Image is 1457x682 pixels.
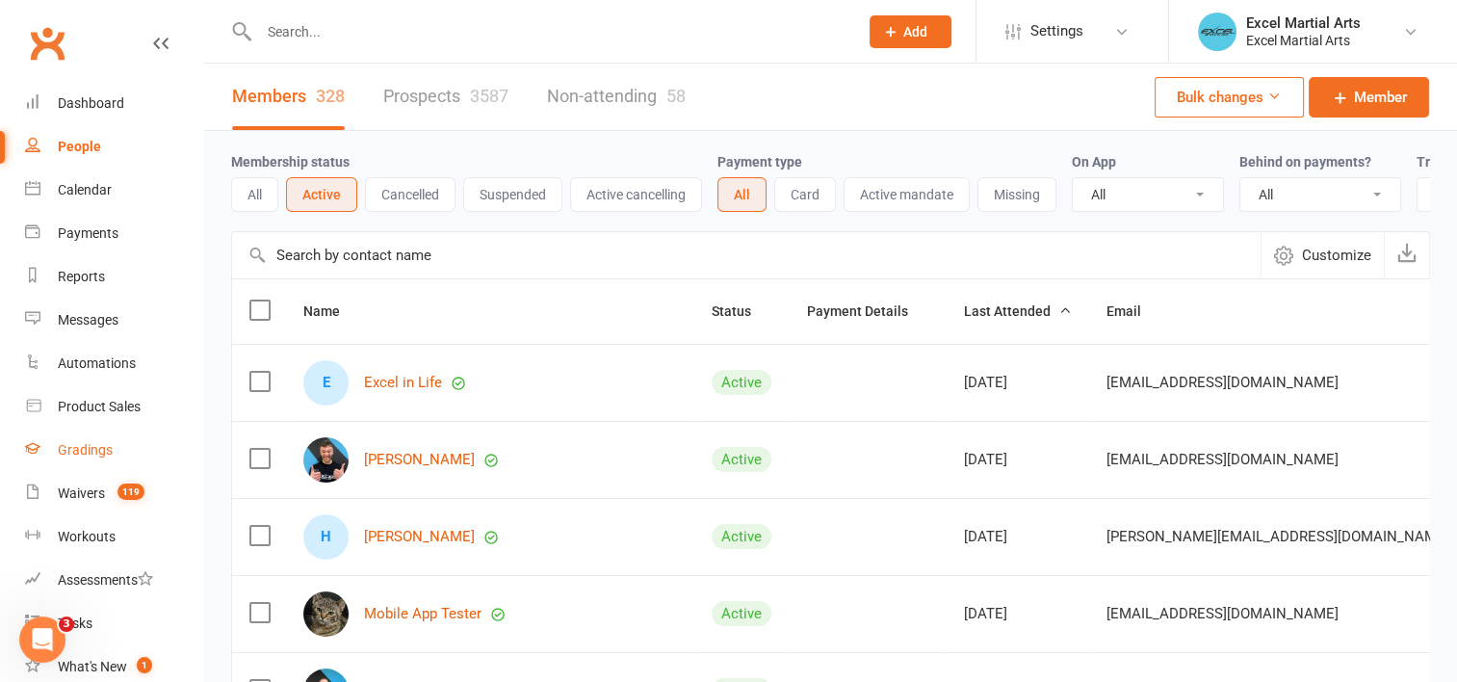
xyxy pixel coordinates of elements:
button: Add [870,15,951,48]
span: Member [1354,86,1407,109]
button: Missing [977,177,1056,212]
input: Search by contact name [232,232,1261,278]
div: Gradings [58,442,113,458]
div: Excel Martial Arts [1246,14,1361,32]
div: 58 [666,86,686,106]
a: Non-attending58 [547,64,686,130]
div: People [58,139,101,154]
span: 3 [59,616,74,632]
button: Payment Details [807,300,929,323]
a: Product Sales [25,385,203,429]
div: Hugo [303,514,349,560]
span: [EMAIL_ADDRESS][DOMAIN_NAME] [1106,364,1339,401]
a: Calendar [25,169,203,212]
div: 3587 [470,86,508,106]
span: 1 [137,657,152,673]
span: Settings [1030,10,1083,53]
img: Mobile App [303,591,349,637]
div: Workouts [58,529,116,544]
div: Waivers [58,485,105,501]
a: Dashboard [25,82,203,125]
a: [PERSON_NAME] [364,529,475,545]
div: [DATE] [964,452,1072,468]
div: Calendar [58,182,112,197]
div: [DATE] [964,529,1072,545]
button: Active mandate [844,177,970,212]
a: [PERSON_NAME] [364,452,475,468]
a: Automations [25,342,203,385]
span: [EMAIL_ADDRESS][DOMAIN_NAME] [1106,595,1339,632]
a: Workouts [25,515,203,559]
label: Behind on payments? [1239,154,1371,170]
button: All [717,177,767,212]
button: Name [303,300,361,323]
span: Status [712,303,772,319]
button: All [231,177,278,212]
a: Messages [25,299,203,342]
button: Bulk changes [1155,77,1304,118]
a: Gradings [25,429,203,472]
label: Membership status [231,154,350,170]
div: Payments [58,225,118,241]
div: Messages [58,312,118,328]
a: Member [1309,77,1429,118]
span: Customize [1302,244,1371,267]
a: Members328 [232,64,345,130]
span: [PERSON_NAME][EMAIL_ADDRESS][DOMAIN_NAME] [1106,518,1449,555]
label: Payment type [717,154,802,170]
div: Active [712,447,771,472]
button: Email [1106,300,1162,323]
span: Last Attended [964,303,1072,319]
iframe: Intercom live chat [19,616,65,663]
div: Automations [58,355,136,371]
div: Active [712,524,771,549]
button: Customize [1261,232,1384,278]
button: Active [286,177,357,212]
div: Tasks [58,616,92,631]
button: Status [712,300,772,323]
span: Add [903,24,927,39]
div: [DATE] [964,375,1072,391]
label: On App [1072,154,1116,170]
div: Excel [303,360,349,406]
span: Email [1106,303,1162,319]
span: [EMAIL_ADDRESS][DOMAIN_NAME] [1106,441,1339,478]
button: Cancelled [365,177,455,212]
div: Reports [58,269,105,284]
a: Prospects3587 [383,64,508,130]
span: 119 [117,484,144,500]
div: 328 [316,86,345,106]
div: Active [712,370,771,395]
input: Search... [253,18,845,45]
a: Assessments [25,559,203,602]
button: Card [774,177,836,212]
div: Active [712,601,771,626]
a: Payments [25,212,203,255]
img: thumb_image1615813739.png [1198,13,1236,51]
a: Mobile App Tester [364,606,481,622]
button: Last Attended [964,300,1072,323]
a: Excel in Life [364,375,442,391]
a: Clubworx [23,19,71,67]
div: Excel Martial Arts [1246,32,1361,49]
div: What's New [58,659,127,674]
button: Suspended [463,177,562,212]
span: Name [303,303,361,319]
div: Product Sales [58,399,141,414]
div: Dashboard [58,95,124,111]
a: Reports [25,255,203,299]
a: Tasks [25,602,203,645]
div: Assessments [58,572,153,588]
div: [DATE] [964,606,1072,622]
span: Payment Details [807,303,929,319]
button: Active cancelling [570,177,702,212]
img: Callum [303,437,349,483]
a: Waivers 119 [25,472,203,515]
a: People [25,125,203,169]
